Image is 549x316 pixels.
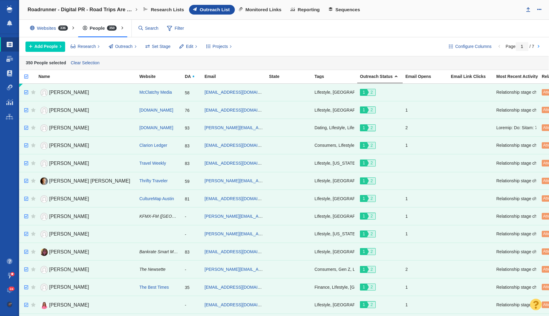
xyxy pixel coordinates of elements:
[38,140,134,151] a: [PERSON_NAME]
[506,44,534,49] span: Page / 7
[405,263,445,276] div: 2
[49,249,89,254] span: [PERSON_NAME]
[139,90,172,95] a: McClatchy Media
[139,267,165,272] span: The Newsette
[38,300,134,311] a: [PERSON_NAME]
[185,103,190,113] div: 76
[185,86,190,96] div: 58
[38,123,134,133] a: [PERSON_NAME]
[49,178,130,183] span: [PERSON_NAME] [PERSON_NAME]
[405,74,450,79] a: Email Opens
[314,231,429,237] span: LIfestyle, Maine, PR, Travel, travel
[38,194,134,204] a: [PERSON_NAME]
[314,89,441,95] span: LIfestyle, PR, Travel, travel, Vacation, Wellness
[205,125,311,130] a: [PERSON_NAME][EMAIL_ADDRESS][DOMAIN_NAME]
[405,139,445,152] div: 1
[205,161,276,166] a: [EMAIL_ADDRESS][DOMAIN_NAME]
[269,74,314,79] div: State
[405,298,445,311] div: 1
[142,42,174,52] button: Set Stage
[314,196,454,201] span: LIfestyle, PR, Real Estate, Texas, Travel, travel
[405,192,445,205] div: 1
[185,156,190,166] div: 83
[205,108,276,113] a: [EMAIL_ADDRESS][DOMAIN_NAME]
[185,74,191,79] span: DA
[38,247,134,257] a: [PERSON_NAME]
[185,210,186,219] div: -
[49,143,89,148] span: [PERSON_NAME]
[405,227,445,240] div: 1
[26,60,66,65] strong: 350 People selected
[185,121,190,131] div: 93
[139,74,184,79] a: Website
[139,143,167,148] a: Clarion Ledger
[185,174,190,184] div: 59
[49,90,89,95] span: [PERSON_NAME]
[451,74,496,79] a: Email Link Clicks
[314,74,359,79] a: Tags
[205,90,276,95] a: [EMAIL_ADDRESS][DOMAIN_NAME]
[151,7,184,12] span: Research Lists
[25,21,75,35] div: Websites
[203,42,235,52] button: Projects
[69,59,101,68] a: Clear Selection
[139,285,169,290] span: The Best Times
[205,302,276,307] a: [EMAIL_ADDRESS][DOMAIN_NAME]
[205,178,311,183] a: [PERSON_NAME][EMAIL_ADDRESS][DOMAIN_NAME]
[314,284,438,290] span: Finance, LIfestyle, PR, Seniors, Travel, travel
[314,125,385,130] span: Dating, LIfestyle, Lifestyle, PR, Travel
[7,301,13,308] img: 6834d3ee73015a2022ce0a1cf1320691
[405,103,445,116] div: 1
[139,178,168,183] a: Thrifty Traveler
[58,25,68,31] span: 336
[25,42,65,52] button: Add People
[298,7,320,12] span: Reporting
[205,196,276,201] a: [EMAIL_ADDRESS][DOMAIN_NAME]
[38,211,134,222] a: [PERSON_NAME]
[152,43,171,50] span: Set Stage
[49,161,89,166] span: [PERSON_NAME]
[325,5,365,15] a: Sequences
[335,7,360,12] span: Sequences
[314,213,429,219] span: LIfestyle, PR, Texas, Travel, travel
[28,7,134,13] h4: Roadrunner - Digital PR - Road Trips Are Back: The Summer 2025 American Vacation
[7,5,12,13] img: buzzstream_logo_iconsimple.png
[314,267,391,272] span: Consumers, Gen Z, LIfestyle, PR, Travel
[314,178,391,183] span: LIfestyle, PR, Travel
[139,161,166,166] a: Travel Weekly
[49,125,89,130] span: [PERSON_NAME]
[139,214,253,219] span: KFMX-FM ([GEOGRAPHIC_DATA], [GEOGRAPHIC_DATA])
[496,74,541,79] div: Most Recent Activity
[205,143,276,148] a: [EMAIL_ADDRESS][DOMAIN_NAME]
[49,196,89,201] span: [PERSON_NAME]
[455,43,491,50] span: Configure Columns
[139,108,173,113] a: [DOMAIN_NAME]
[115,43,133,50] span: Outreach
[445,42,495,52] button: Configure Columns
[49,302,89,308] span: [PERSON_NAME]
[105,42,140,52] button: Outreach
[245,7,281,12] span: Monitored Links
[314,249,391,254] span: LIfestyle, PR, Travel
[49,108,89,113] span: [PERSON_NAME]
[185,281,190,290] div: 35
[205,267,311,272] a: [PERSON_NAME][EMAIL_ADDRESS][DOMAIN_NAME]
[205,74,268,79] a: Email
[314,143,502,148] span: Consumers, LIfestyle, Mississippi, PR, Travel, USA Today
[200,7,230,12] span: Outreach List
[314,160,429,166] span: LIfestyle, New York, PR, Travel, travel
[189,5,235,15] a: Outreach List
[205,214,311,219] a: [PERSON_NAME][EMAIL_ADDRESS][DOMAIN_NAME]
[49,267,89,272] span: [PERSON_NAME]
[205,249,276,254] a: [EMAIL_ADDRESS][DOMAIN_NAME]
[139,125,173,130] a: [DOMAIN_NAME]
[49,284,89,290] span: [PERSON_NAME]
